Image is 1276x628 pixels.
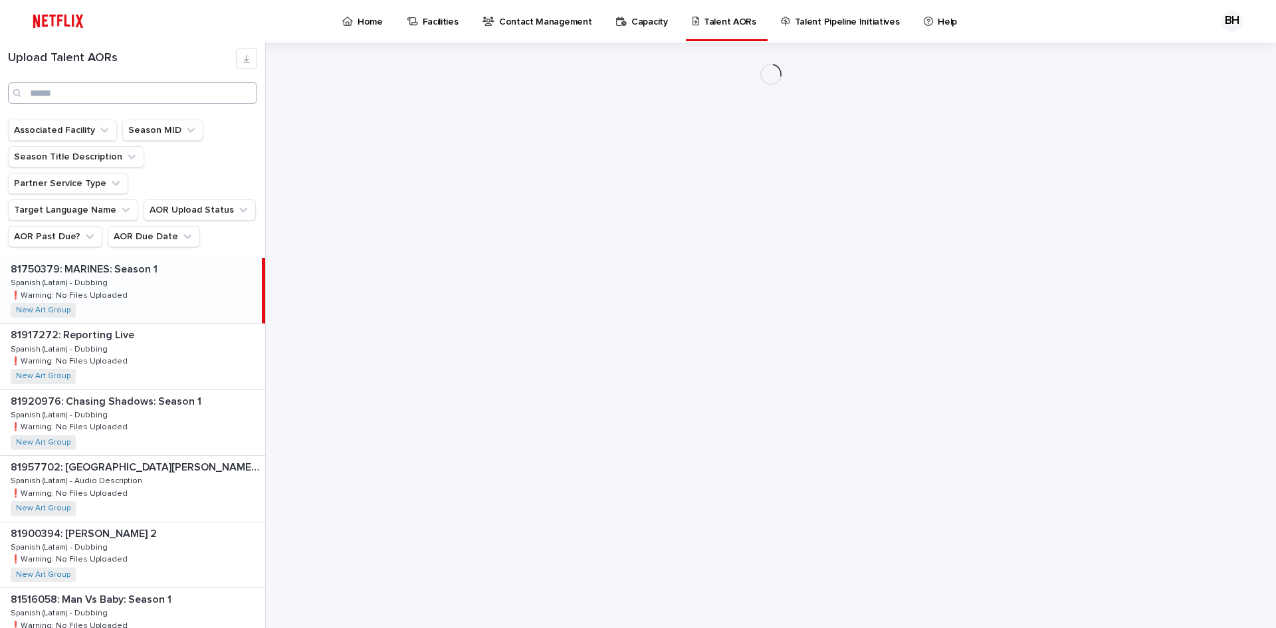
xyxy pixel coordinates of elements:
button: AOR Past Due? [8,226,102,247]
p: Spanish (Latam) - Dubbing [11,606,110,618]
a: New Art Group [16,570,70,579]
a: New Art Group [16,306,70,315]
a: New Art Group [16,438,70,447]
input: Search [8,82,257,104]
p: 81750379: MARINES: Season 1 [11,261,160,276]
p: Spanish (Latam) - Dubbing [11,276,110,288]
button: Season Title Description [8,146,144,167]
p: 81900394: [PERSON_NAME] 2 [11,525,159,540]
button: Season MID [122,120,203,141]
button: Associated Facility [8,120,117,141]
p: ❗️Warning: No Files Uploaded [11,552,130,564]
p: ❗️Warning: No Files Uploaded [11,486,130,498]
button: AOR Due Date [108,226,200,247]
p: 81957702: [GEOGRAPHIC_DATA][PERSON_NAME] (aka I'm not [PERSON_NAME]) [11,459,263,474]
p: 81516058: Man Vs Baby: Season 1 [11,591,174,606]
button: Partner Service Type [8,173,128,194]
h1: Upload Talent AORs [8,51,236,66]
button: AOR Upload Status [144,199,256,221]
p: Spanish (Latam) - Audio Description [11,474,145,486]
a: New Art Group [16,504,70,513]
p: ❗️Warning: No Files Uploaded [11,420,130,432]
p: 81917272: Reporting Live [11,326,137,342]
img: ifQbXi3ZQGMSEF7WDB7W [27,8,90,35]
p: Spanish (Latam) - Dubbing [11,408,110,420]
p: ❗️Warning: No Files Uploaded [11,288,130,300]
p: 81920976: Chasing Shadows: Season 1 [11,393,204,408]
p: Spanish (Latam) - Dubbing [11,540,110,552]
a: New Art Group [16,371,70,381]
p: Spanish (Latam) - Dubbing [11,342,110,354]
p: ❗️Warning: No Files Uploaded [11,354,130,366]
button: Target Language Name [8,199,138,221]
div: BH [1222,11,1243,32]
